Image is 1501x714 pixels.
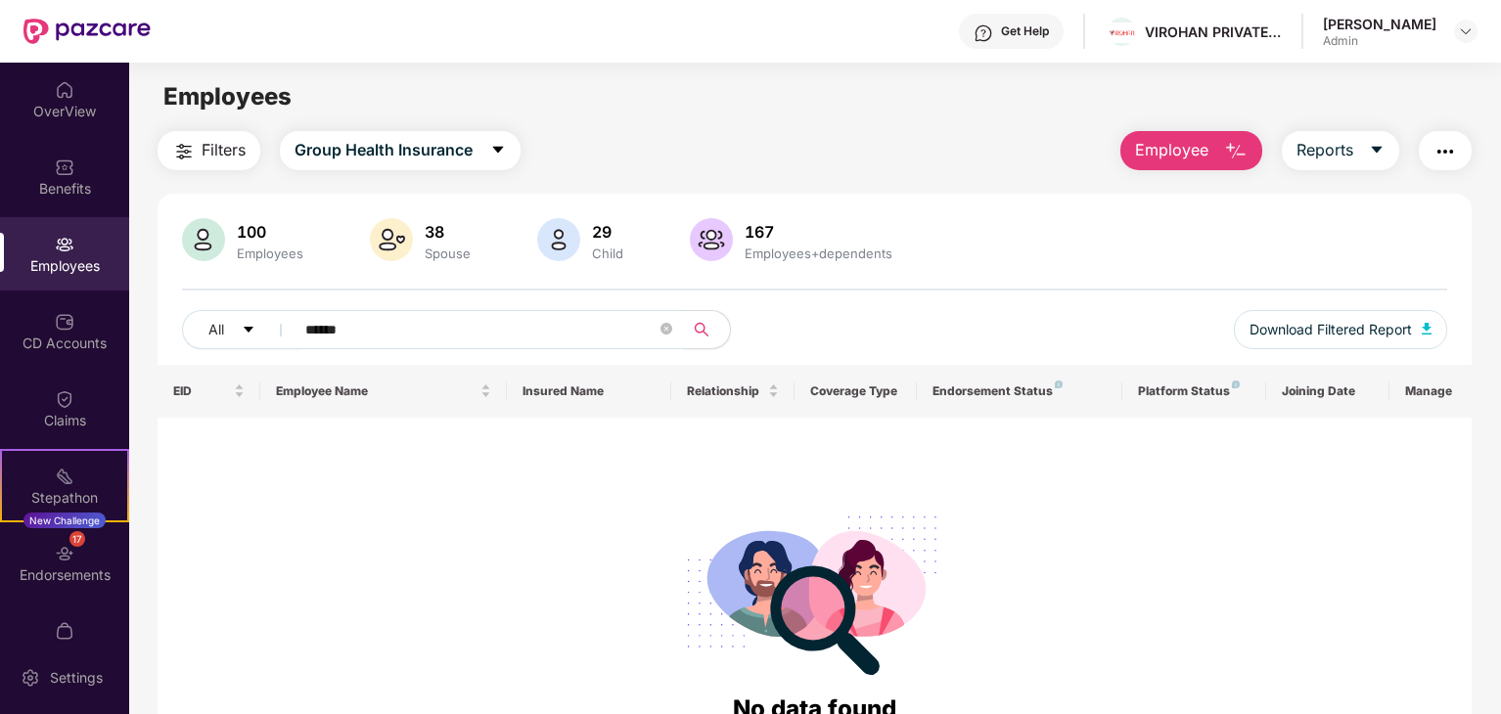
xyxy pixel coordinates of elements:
button: Filters [158,131,260,170]
img: svg+xml;base64,PHN2ZyB4bWxucz0iaHR0cDovL3d3dy53My5vcmcvMjAwMC9zdmciIHhtbG5zOnhsaW5rPSJodHRwOi8vd3... [1422,323,1432,335]
span: search [682,322,720,337]
div: New Challenge [23,513,106,528]
button: Download Filtered Report [1234,310,1447,349]
span: Filters [202,138,246,162]
span: Download Filtered Report [1250,319,1412,340]
div: [PERSON_NAME] [1323,15,1436,33]
span: close-circle [660,323,672,335]
div: Stepathon [2,488,127,508]
div: Settings [44,668,109,688]
img: svg+xml;base64,PHN2ZyB4bWxucz0iaHR0cDovL3d3dy53My5vcmcvMjAwMC9zdmciIHhtbG5zOnhsaW5rPSJodHRwOi8vd3... [182,218,225,261]
button: Employee [1120,131,1262,170]
span: Employee [1135,138,1208,162]
img: svg+xml;base64,PHN2ZyBpZD0iQmVuZWZpdHMiIHhtbG5zPSJodHRwOi8vd3d3LnczLm9yZy8yMDAwL3N2ZyIgd2lkdGg9Ij... [55,157,74,177]
div: 38 [421,222,475,242]
img: svg+xml;base64,PHN2ZyB4bWxucz0iaHR0cDovL3d3dy53My5vcmcvMjAwMC9zdmciIHdpZHRoPSIyNCIgaGVpZ2h0PSIyNC... [1433,140,1457,163]
span: caret-down [490,142,506,159]
img: svg+xml;base64,PHN2ZyBpZD0iU2V0dGluZy0yMHgyMCIgeG1sbnM9Imh0dHA6Ly93d3cudzMub3JnLzIwMDAvc3ZnIiB3aW... [21,668,40,688]
img: New Pazcare Logo [23,19,151,44]
button: Reportscaret-down [1282,131,1399,170]
div: Spouse [421,245,475,261]
img: svg+xml;base64,PHN2ZyBpZD0iRHJvcGRvd24tMzJ4MzIiIHhtbG5zPSJodHRwOi8vd3d3LnczLm9yZy8yMDAwL3N2ZyIgd2... [1458,23,1474,39]
span: caret-down [1369,142,1385,159]
div: VIROHAN PRIVATE LIMITED [1145,22,1282,41]
img: svg+xml;base64,PHN2ZyB4bWxucz0iaHR0cDovL3d3dy53My5vcmcvMjAwMC9zdmciIHdpZHRoPSI4IiBoZWlnaHQ9IjgiIH... [1055,380,1063,388]
span: Employee Name [276,383,477,399]
span: Group Health Insurance [295,138,473,162]
img: svg+xml;base64,PHN2ZyB4bWxucz0iaHR0cDovL3d3dy53My5vcmcvMjAwMC9zdmciIHhtbG5zOnhsaW5rPSJodHRwOi8vd3... [537,218,580,261]
div: 17 [69,531,85,547]
th: Manage [1389,365,1472,418]
button: Group Health Insurancecaret-down [280,131,521,170]
th: Relationship [671,365,795,418]
div: 29 [588,222,627,242]
th: Coverage Type [795,365,918,418]
span: close-circle [660,321,672,339]
th: Employee Name [260,365,507,418]
div: Platform Status [1138,383,1251,399]
div: Endorsement Status [932,383,1107,399]
span: Employees [163,82,292,111]
div: Get Help [1001,23,1049,39]
th: Joining Date [1266,365,1389,418]
img: svg+xml;base64,PHN2ZyB4bWxucz0iaHR0cDovL3d3dy53My5vcmcvMjAwMC9zdmciIHdpZHRoPSI4IiBoZWlnaHQ9IjgiIH... [1232,380,1240,388]
span: caret-down [242,323,255,338]
span: EID [173,383,230,399]
div: Admin [1323,33,1436,49]
button: Allcaret-down [182,310,301,349]
th: EID [158,365,260,418]
div: 167 [741,222,896,242]
img: svg+xml;base64,PHN2ZyBpZD0iQ2xhaW0iIHhtbG5zPSJodHRwOi8vd3d3LnczLm9yZy8yMDAwL3N2ZyIgd2lkdGg9IjIwIi... [55,389,74,409]
img: svg+xml;base64,PHN2ZyBpZD0iRW5kb3JzZW1lbnRzIiB4bWxucz0iaHR0cDovL3d3dy53My5vcmcvMjAwMC9zdmciIHdpZH... [55,544,74,563]
img: svg+xml;base64,PHN2ZyBpZD0iSG9tZSIgeG1sbnM9Imh0dHA6Ly93d3cudzMub3JnLzIwMDAvc3ZnIiB3aWR0aD0iMjAiIG... [55,80,74,100]
img: svg+xml;base64,PHN2ZyB4bWxucz0iaHR0cDovL3d3dy53My5vcmcvMjAwMC9zdmciIHdpZHRoPSIyODgiIGhlaWdodD0iMj... [673,492,955,691]
span: All [208,319,224,340]
img: Virohan%20logo%20(1).jpg [1108,22,1136,43]
img: svg+xml;base64,PHN2ZyBpZD0iRW1wbG95ZWVzIiB4bWxucz0iaHR0cDovL3d3dy53My5vcmcvMjAwMC9zdmciIHdpZHRoPS... [55,235,74,254]
span: Reports [1296,138,1353,162]
img: svg+xml;base64,PHN2ZyB4bWxucz0iaHR0cDovL3d3dy53My5vcmcvMjAwMC9zdmciIHdpZHRoPSIyNCIgaGVpZ2h0PSIyNC... [172,140,196,163]
div: Employees+dependents [741,245,896,261]
div: Child [588,245,627,261]
div: Employees [233,245,307,261]
img: svg+xml;base64,PHN2ZyBpZD0iSGVscC0zMngzMiIgeG1sbnM9Imh0dHA6Ly93d3cudzMub3JnLzIwMDAvc3ZnIiB3aWR0aD... [974,23,993,43]
div: 100 [233,222,307,242]
img: svg+xml;base64,PHN2ZyBpZD0iTXlfT3JkZXJzIiBkYXRhLW5hbWU9Ik15IE9yZGVycyIgeG1sbnM9Imh0dHA6Ly93d3cudz... [55,621,74,641]
img: svg+xml;base64,PHN2ZyB4bWxucz0iaHR0cDovL3d3dy53My5vcmcvMjAwMC9zdmciIHhtbG5zOnhsaW5rPSJodHRwOi8vd3... [1224,140,1248,163]
span: Relationship [687,383,764,399]
th: Insured Name [507,365,671,418]
img: svg+xml;base64,PHN2ZyB4bWxucz0iaHR0cDovL3d3dy53My5vcmcvMjAwMC9zdmciIHhtbG5zOnhsaW5rPSJodHRwOi8vd3... [690,218,733,261]
img: svg+xml;base64,PHN2ZyB4bWxucz0iaHR0cDovL3d3dy53My5vcmcvMjAwMC9zdmciIHdpZHRoPSIyMSIgaGVpZ2h0PSIyMC... [55,467,74,486]
button: search [682,310,731,349]
img: svg+xml;base64,PHN2ZyBpZD0iQ0RfQWNjb3VudHMiIGRhdGEtbmFtZT0iQ0QgQWNjb3VudHMiIHhtbG5zPSJodHRwOi8vd3... [55,312,74,332]
img: svg+xml;base64,PHN2ZyB4bWxucz0iaHR0cDovL3d3dy53My5vcmcvMjAwMC9zdmciIHhtbG5zOnhsaW5rPSJodHRwOi8vd3... [370,218,413,261]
